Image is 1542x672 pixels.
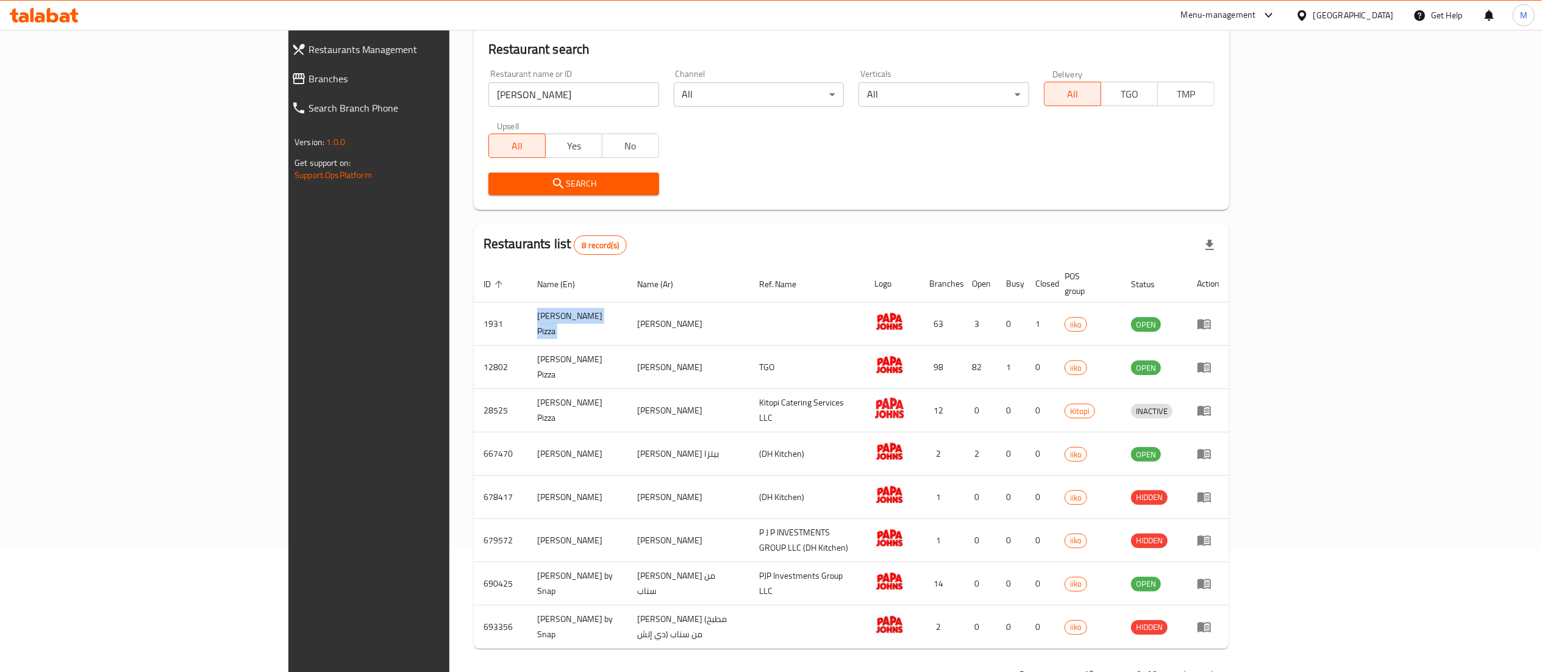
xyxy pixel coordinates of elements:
[1131,490,1168,505] div: HIDDEN
[1131,361,1161,375] span: OPEN
[607,137,654,155] span: No
[1131,277,1171,291] span: Status
[602,134,659,158] button: No
[919,346,962,389] td: 98
[627,432,749,476] td: [PERSON_NAME] بيتزا
[282,93,546,123] a: Search Branch Phone
[498,176,649,191] span: Search
[326,134,345,150] span: 1.0.0
[919,519,962,562] td: 1
[919,389,962,432] td: 12
[627,302,749,346] td: [PERSON_NAME]
[574,240,626,251] span: 8 record(s)
[1197,403,1219,418] div: Menu
[874,609,905,640] img: Papa Johns by Snap
[919,562,962,606] td: 14
[527,302,628,346] td: [PERSON_NAME] Pizza
[1131,404,1173,418] span: INACTIVE
[1065,361,1087,375] span: iiko
[749,346,865,389] td: TGO
[282,35,546,64] a: Restaurants Management
[1195,231,1224,260] div: Export file
[527,606,628,649] td: [PERSON_NAME] by Snap
[962,476,996,519] td: 0
[996,476,1026,519] td: 0
[527,389,628,432] td: [PERSON_NAME] Pizza
[488,82,659,107] input: Search for restaurant name or ID..
[1197,490,1219,504] div: Menu
[874,306,905,337] img: Papa Johns Pizza
[1163,85,1210,103] span: TMP
[294,167,372,183] a: Support.OpsPlatform
[749,389,865,432] td: Kitopi Catering Services LLC
[749,562,865,606] td: PJP Investments Group LLC
[1026,302,1055,346] td: 1
[627,562,749,606] td: [PERSON_NAME] من سناب
[494,137,541,155] span: All
[527,519,628,562] td: [PERSON_NAME]
[1026,346,1055,389] td: 0
[1065,577,1087,591] span: iiko
[1065,448,1087,462] span: iiko
[309,71,536,86] span: Branches
[488,134,546,158] button: All
[1181,8,1256,23] div: Menu-management
[1026,476,1055,519] td: 0
[962,346,996,389] td: 82
[1131,620,1168,635] div: HIDDEN
[1026,519,1055,562] td: 0
[637,277,689,291] span: Name (Ar)
[1157,82,1215,106] button: TMP
[627,519,749,562] td: [PERSON_NAME]
[1052,70,1083,78] label: Delivery
[919,606,962,649] td: 2
[627,476,749,519] td: [PERSON_NAME]
[1197,533,1219,548] div: Menu
[962,432,996,476] td: 2
[919,265,962,302] th: Branches
[1197,576,1219,591] div: Menu
[282,64,546,93] a: Branches
[294,134,324,150] span: Version:
[749,476,865,519] td: (DH Kitchen)
[858,82,1029,107] div: All
[1131,448,1161,462] span: OPEN
[874,566,905,596] img: Papa Johns by Snap
[545,134,602,158] button: Yes
[996,389,1026,432] td: 0
[919,432,962,476] td: 2
[627,346,749,389] td: [PERSON_NAME]
[1313,9,1394,22] div: [GEOGRAPHIC_DATA]
[919,476,962,519] td: 1
[1065,404,1094,418] span: Kitopi
[497,121,519,130] label: Upsell
[996,432,1026,476] td: 0
[996,265,1026,302] th: Busy
[484,235,627,255] h2: Restaurants list
[527,476,628,519] td: [PERSON_NAME]
[527,562,628,606] td: [PERSON_NAME] by Snap
[627,606,749,649] td: [PERSON_NAME] (مطبخ دي إتش) من سناب
[1026,432,1055,476] td: 0
[865,265,919,302] th: Logo
[474,265,1229,649] table: enhanced table
[309,101,536,115] span: Search Branch Phone
[1106,85,1153,103] span: TGO
[1049,85,1096,103] span: All
[874,436,905,466] img: Papa Johns
[627,389,749,432] td: [PERSON_NAME]
[1065,620,1087,634] span: iiko
[1131,577,1161,592] div: OPEN
[1131,534,1168,548] span: HIDDEN
[1520,9,1527,22] span: M
[1101,82,1158,106] button: TGO
[962,302,996,346] td: 3
[996,562,1026,606] td: 0
[1131,490,1168,504] span: HIDDEN
[1065,534,1087,548] span: iiko
[1131,318,1161,332] span: OPEN
[527,346,628,389] td: [PERSON_NAME] Pizza
[874,349,905,380] img: Papa Johns Pizza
